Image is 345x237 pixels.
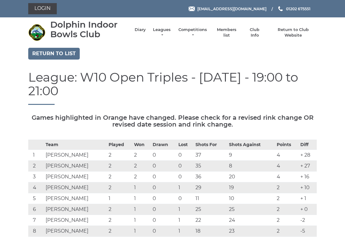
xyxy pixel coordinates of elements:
[299,215,317,226] td: -2
[132,171,151,182] td: 2
[177,171,194,182] td: 0
[28,114,317,128] h5: Games highlighted in Orange have changed. Please check for a revised rink change OR revised date ...
[44,140,107,150] th: Team
[227,204,275,215] td: 25
[28,171,44,182] td: 3
[151,193,177,204] td: 0
[151,150,177,160] td: 0
[194,140,227,150] th: Shots For
[177,160,194,171] td: 0
[107,226,132,236] td: 2
[132,226,151,236] td: 1
[194,171,227,182] td: 36
[107,160,132,171] td: 2
[275,150,299,160] td: 4
[152,27,172,38] a: Leagues
[44,182,107,193] td: [PERSON_NAME]
[132,204,151,215] td: 1
[28,150,44,160] td: 1
[197,6,267,11] span: [EMAIL_ADDRESS][DOMAIN_NAME]
[151,182,177,193] td: 0
[151,215,177,226] td: 0
[227,215,275,226] td: 24
[275,182,299,193] td: 2
[189,7,195,11] img: Email
[107,140,132,150] th: Played
[227,150,275,160] td: 9
[194,204,227,215] td: 25
[107,193,132,204] td: 1
[299,160,317,171] td: + 27
[194,150,227,160] td: 37
[107,171,132,182] td: 2
[151,160,177,171] td: 0
[28,215,44,226] td: 7
[44,160,107,171] td: [PERSON_NAME]
[299,171,317,182] td: + 16
[44,171,107,182] td: [PERSON_NAME]
[28,204,44,215] td: 6
[177,226,194,236] td: 1
[194,182,227,193] td: 29
[151,171,177,182] td: 0
[227,171,275,182] td: 20
[28,3,57,14] a: Login
[132,160,151,171] td: 2
[299,140,317,150] th: Diff
[28,48,80,60] a: Return to list
[107,204,132,215] td: 2
[299,226,317,236] td: -5
[177,193,194,204] td: 0
[227,182,275,193] td: 19
[177,150,194,160] td: 0
[50,20,128,39] div: Dolphin Indoor Bowls Club
[286,6,311,11] span: 01202 675551
[44,150,107,160] td: [PERSON_NAME]
[151,204,177,215] td: 0
[299,193,317,204] td: + 1
[227,193,275,204] td: 10
[277,6,311,12] a: Phone us 01202 675551
[132,193,151,204] td: 1
[194,215,227,226] td: 22
[44,204,107,215] td: [PERSON_NAME]
[28,70,317,105] h1: League: W10 Open Triples - [DATE] - 19:00 to 21:00
[278,6,283,11] img: Phone us
[107,150,132,160] td: 2
[270,27,317,38] a: Return to Club Website
[275,204,299,215] td: 2
[178,27,208,38] a: Competitions
[227,140,275,150] th: Shots Against
[107,182,132,193] td: 2
[132,140,151,150] th: Won
[135,27,146,33] a: Diary
[107,215,132,226] td: 2
[44,226,107,236] td: [PERSON_NAME]
[28,226,44,236] td: 8
[177,140,194,150] th: Lost
[227,226,275,236] td: 23
[177,215,194,226] td: 1
[194,226,227,236] td: 18
[275,215,299,226] td: 2
[194,160,227,171] td: 35
[28,24,45,41] img: Dolphin Indoor Bowls Club
[299,204,317,215] td: + 0
[299,150,317,160] td: + 28
[132,182,151,193] td: 1
[275,226,299,236] td: 2
[194,193,227,204] td: 11
[189,6,267,12] a: Email [EMAIL_ADDRESS][DOMAIN_NAME]
[177,204,194,215] td: 1
[44,193,107,204] td: [PERSON_NAME]
[177,182,194,193] td: 1
[246,27,264,38] a: Club Info
[275,140,299,150] th: Points
[275,193,299,204] td: 2
[227,160,275,171] td: 8
[299,182,317,193] td: + 10
[44,215,107,226] td: [PERSON_NAME]
[28,193,44,204] td: 5
[275,160,299,171] td: 4
[151,226,177,236] td: 0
